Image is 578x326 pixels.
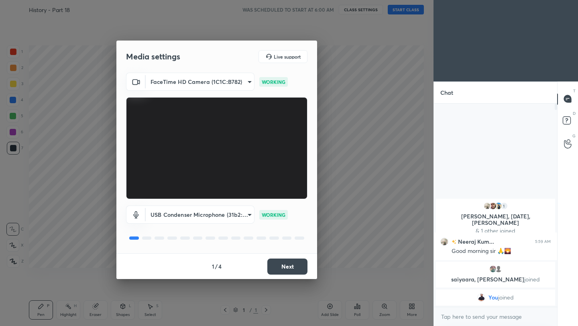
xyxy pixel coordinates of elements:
p: & 1 other joined [441,228,550,234]
p: [PERSON_NAME], [DATE], [PERSON_NAME] [441,213,550,226]
p: Chat [434,82,460,103]
h4: / [215,262,218,271]
span: You [488,294,498,301]
div: 1 [500,202,508,210]
h4: 1 [212,262,214,271]
p: G [572,133,576,139]
img: 1564ccb988b748e299dc2aeb60f6b932.jpg [489,202,497,210]
p: D [573,110,576,116]
p: WORKING [262,78,285,86]
div: FaceTime HD Camera (1C1C:B782) [146,206,254,224]
img: no-rating-badge.077c3623.svg [452,240,456,244]
span: joined [524,275,540,283]
div: grid [434,197,557,307]
img: 6d7800d0444a4b94a59275cba0dd1fea.jpg [489,265,497,273]
img: 9081843af544456586c459531e725913.jpg [440,237,448,245]
p: T [573,88,576,94]
div: FaceTime HD Camera (1C1C:B782) [146,73,254,91]
h5: Live support [274,54,301,59]
h6: Neeraj Kum... [456,237,494,246]
h4: 4 [218,262,222,271]
p: WORKING [262,211,285,218]
button: Next [267,259,307,275]
img: 2e1776e2a17a458f8f2ae63657c11f57.jpg [477,293,485,302]
img: 9081843af544456586c459531e725913.jpg [483,202,491,210]
h2: Media settings [126,51,180,62]
span: joined [498,294,514,301]
img: b9eb6263dd734dca820a5d2be3058b6d.jpg [495,202,503,210]
div: Good morning sir 🙏🌄 [452,247,551,255]
img: default.png [495,265,503,273]
p: saiyaara, [PERSON_NAME] [441,276,550,283]
div: 5:59 AM [535,239,551,244]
